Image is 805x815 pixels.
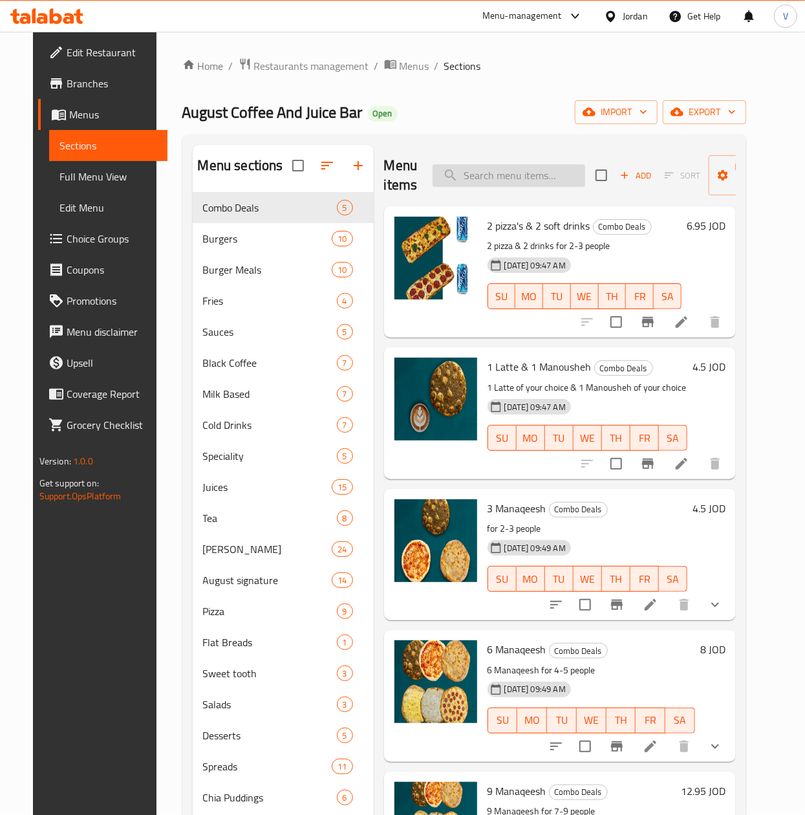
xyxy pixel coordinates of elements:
[338,730,352,742] span: 5
[700,731,731,762] button: show more
[594,360,653,376] div: Combo Deals
[488,640,546,659] span: 6 Manaqeesh
[594,219,651,234] span: Combo Deals
[203,603,337,619] span: Pizza
[602,566,630,592] button: TH
[549,502,608,517] div: Combo Deals
[338,326,352,338] span: 5
[664,570,682,589] span: SA
[488,238,682,254] p: 2 pizza & 2 drinks for 2-3 people
[338,450,352,462] span: 5
[547,708,577,733] button: TU
[541,731,572,762] button: sort-choices
[67,386,157,402] span: Coverage Report
[515,283,543,309] button: MO
[337,603,353,619] div: items
[203,759,332,774] span: Spreads
[517,425,545,451] button: MO
[636,708,665,733] button: FR
[522,429,540,448] span: MO
[499,259,571,272] span: [DATE] 09:47 AM
[700,448,731,479] button: delete
[203,572,332,588] span: August signature
[193,689,374,720] div: Salads3
[229,58,233,74] li: /
[203,355,337,371] span: Black Coffee
[493,429,511,448] span: SU
[643,597,658,613] a: Edit menu item
[203,324,337,340] span: Sauces
[203,728,337,743] span: Desserts
[193,316,374,347] div: Sauces5
[67,45,157,60] span: Edit Restaurant
[630,566,659,592] button: FR
[67,76,157,91] span: Branches
[338,512,352,525] span: 8
[595,361,652,376] span: Combo Deals
[254,58,369,74] span: Restaurants management
[203,790,337,805] span: Chia Puddings
[673,104,736,120] span: export
[433,164,585,187] input: search
[444,58,481,74] span: Sections
[203,666,337,681] span: Sweet tooth
[203,510,337,526] span: Tea
[38,37,167,68] a: Edit Restaurant
[193,596,374,627] div: Pizza9
[38,223,167,254] a: Choice Groups
[38,316,167,347] a: Menu disclaimer
[522,570,540,589] span: MO
[674,314,689,330] a: Edit menu item
[182,98,363,127] span: August Coffee And Juice Bar
[198,156,283,175] h2: Menu sections
[499,401,571,413] span: [DATE] 09:47 AM
[193,534,374,565] div: [PERSON_NAME]24
[338,792,352,804] span: 6
[488,521,687,537] p: for 2-3 people
[585,104,647,120] span: import
[493,570,511,589] span: SU
[572,733,599,760] span: Select to update
[312,150,343,181] span: Sort sections
[543,283,571,309] button: TU
[73,453,93,470] span: 1.0.0
[488,380,687,396] p: 1 Latte of your choice & 1 Manousheh of your choice
[193,223,374,254] div: Burgers10
[203,231,332,246] span: Burgers
[665,708,695,733] button: SA
[626,283,654,309] button: FR
[338,699,352,711] span: 3
[337,728,353,743] div: items
[193,751,374,782] div: Spreads11
[338,668,352,680] span: 3
[545,425,574,451] button: TU
[574,425,602,451] button: WE
[337,697,353,712] div: items
[700,307,731,338] button: delete
[582,711,601,730] span: WE
[332,479,352,495] div: items
[193,285,374,316] div: Fries4
[193,565,374,596] div: August signature14
[623,9,648,23] div: Jordan
[332,761,352,773] span: 11
[49,192,167,223] a: Edit Menu
[193,472,374,503] div: Juices15
[641,711,660,730] span: FR
[368,108,398,119] span: Open
[659,287,676,306] span: SA
[337,200,353,215] div: items
[67,262,157,277] span: Coupons
[38,254,167,285] a: Coupons
[541,589,572,620] button: sort-choices
[394,640,477,723] img: 6 Manaqeesh
[332,264,352,276] span: 10
[632,448,663,479] button: Branch-specific-item
[692,358,725,376] h6: 4.5 JOD
[193,440,374,472] div: Speciality5
[681,782,725,800] h6: 12.95 JOD
[203,541,332,557] span: [PERSON_NAME]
